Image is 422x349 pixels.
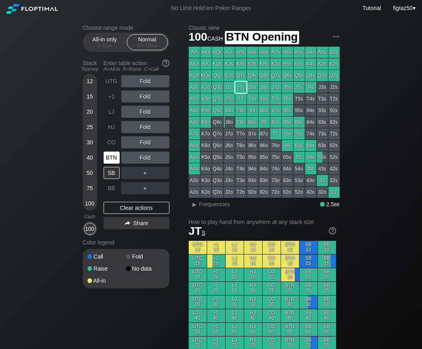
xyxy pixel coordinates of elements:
[305,163,316,174] div: 44
[88,254,126,259] div: Call
[317,117,328,128] div: 83s
[212,140,223,151] div: Q6o
[189,105,200,116] div: A9o
[189,58,200,70] div: AKo
[305,140,316,151] div: 64s
[270,128,281,140] div: 77
[104,152,120,164] div: BTN
[83,236,169,249] div: Color legend
[270,187,281,198] div: 72o
[328,93,340,105] div: T2s
[189,82,200,93] div: AJo
[270,140,281,151] div: 76o
[235,128,247,140] div: T7o
[328,70,340,81] div: Q2s
[88,278,126,283] div: All-in
[225,31,299,44] span: BTN Opening
[247,187,258,198] div: 92o
[244,268,262,281] div: HJ 20
[328,47,340,58] div: A2s
[305,93,316,105] div: T4s
[247,175,258,186] div: 93o
[282,163,293,174] div: 64o
[104,182,120,194] div: BB
[294,93,305,105] div: T5s
[189,219,336,225] h2: How to play hand from anywhere at any stack size
[317,140,328,151] div: 63s
[328,226,337,235] img: help.32db89a4.svg
[282,152,293,163] div: 65o
[270,58,281,70] div: K7s
[189,225,206,237] span: JT
[300,309,318,322] div: SB 40
[318,241,336,254] div: BB 12
[282,58,293,70] div: K6s
[259,58,270,70] div: K8s
[294,82,305,93] div: J5s
[200,82,212,93] div: KJo
[259,93,270,105] div: T8s
[189,255,207,268] div: UTG 15
[263,268,281,281] div: CO 20
[121,75,169,87] div: Fold
[104,90,120,103] div: +1
[270,70,281,81] div: Q7s
[226,309,244,322] div: LJ 40
[318,268,336,281] div: BB 20
[282,175,293,186] div: 63o
[104,202,169,214] div: Clear actions
[212,163,223,174] div: Q4o
[189,117,200,128] div: A8o
[207,309,225,322] div: +1 40
[259,163,270,174] div: 84o
[224,58,235,70] div: KJs
[189,25,340,31] h2: Classic view
[247,58,258,70] div: K9s
[200,187,212,198] div: K2o
[270,163,281,174] div: 74o
[124,221,130,226] img: share.864f2f62.svg
[282,140,293,151] div: 66
[235,93,247,105] div: TT
[305,152,316,163] div: 54s
[199,201,230,207] span: Frequencies
[317,128,328,140] div: 73s
[317,105,328,116] div: 93s
[108,43,112,48] span: bb
[259,82,270,93] div: J8s
[189,175,200,186] div: A3o
[328,140,340,151] div: 62s
[259,105,270,116] div: 98s
[263,296,281,309] div: CO 30
[235,163,247,174] div: T4o
[300,255,318,268] div: SB 15
[328,152,340,163] div: 52s
[281,296,299,309] div: BTN 30
[224,47,235,58] div: AJs
[188,31,224,44] span: 100
[121,106,169,118] div: Fold
[189,296,207,309] div: UTG 30
[126,254,165,259] div: Fold
[226,268,244,281] div: LJ 20
[84,106,96,118] div: 20
[247,152,258,163] div: 95o
[212,47,223,58] div: AQs
[247,105,258,116] div: 99
[294,187,305,198] div: 52o
[88,266,126,271] div: Raise
[212,82,223,93] div: QJo
[224,187,235,198] div: J2o
[121,167,169,179] div: ＋
[305,47,316,58] div: A4s
[244,255,262,268] div: HJ 15
[334,201,339,207] span: bb
[80,214,100,220] div: Cash
[200,93,212,105] div: KTo
[328,105,340,116] div: 92s
[263,323,281,336] div: CO 50
[305,187,316,198] div: 42o
[247,163,258,174] div: 94o
[84,167,96,179] div: 50
[212,70,223,81] div: QQ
